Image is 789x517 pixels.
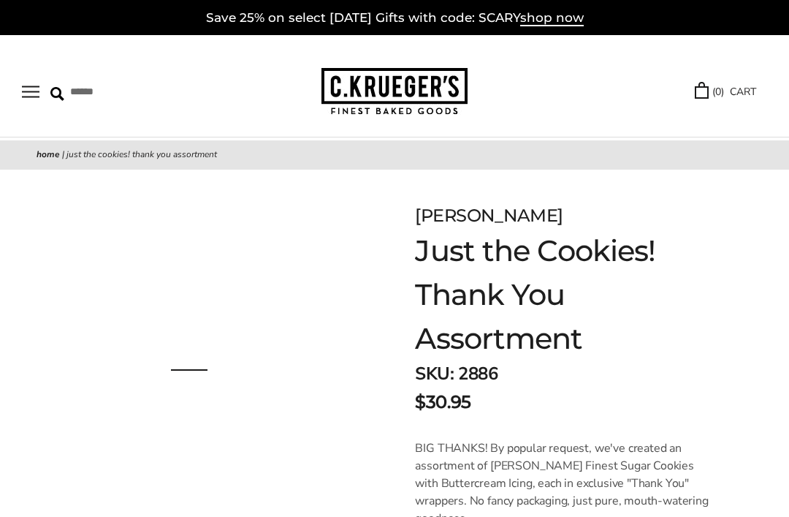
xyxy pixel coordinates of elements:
[50,80,200,103] input: Search
[50,87,64,101] img: Search
[695,83,756,100] a: (0) CART
[62,148,64,160] span: |
[415,229,716,361] h1: Just the Cookies! Thank You Assortment
[22,86,39,98] button: Open navigation
[37,148,60,160] a: Home
[37,148,752,162] nav: breadcrumbs
[66,148,217,160] span: Just the Cookies! Thank You Assortment
[206,10,584,26] a: Save 25% on select [DATE] Gifts with code: SCARYshop now
[415,203,716,229] div: [PERSON_NAME]
[458,362,498,385] span: 2886
[321,68,468,116] img: C.KRUEGER'S
[415,389,470,415] span: $30.95
[415,362,454,385] strong: SKU:
[520,10,584,26] span: shop now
